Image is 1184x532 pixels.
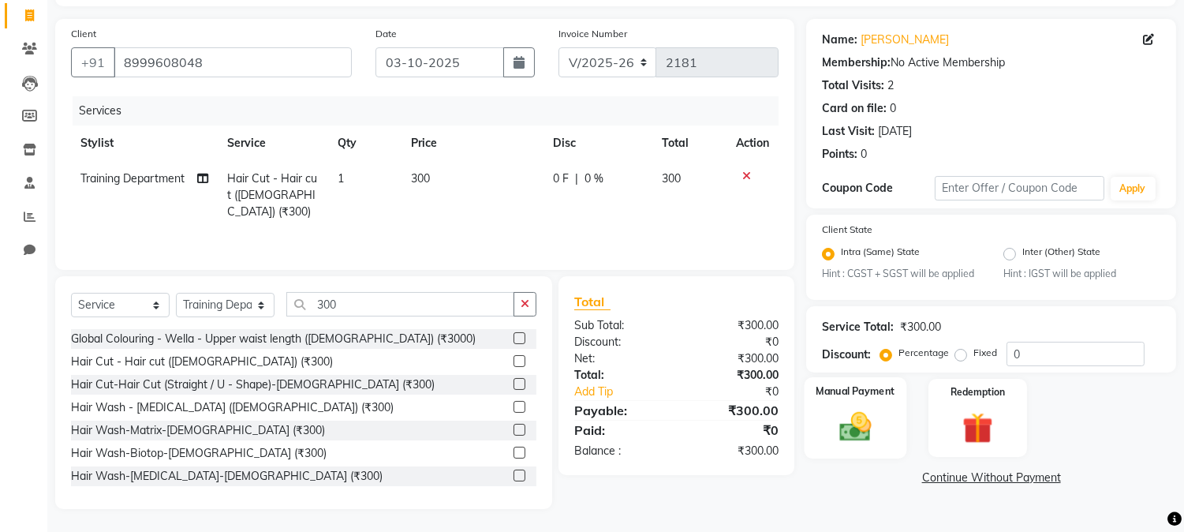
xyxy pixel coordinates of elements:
div: Net: [562,350,677,367]
div: Hair Cut-Hair Cut (Straight / U - Shape)-[DEMOGRAPHIC_DATA] (₹300) [71,377,435,393]
div: ₹300.00 [677,367,791,384]
div: Hair Wash-Matrix-[DEMOGRAPHIC_DATA] (₹300) [71,422,325,439]
div: ₹0 [696,384,791,400]
div: Payable: [562,401,677,420]
div: ₹0 [677,421,791,440]
div: Last Visit: [822,123,875,140]
img: _cash.svg [830,409,882,446]
div: Points: [822,146,857,163]
small: Hint : IGST will be applied [1003,267,1160,281]
span: | [575,170,578,187]
img: _gift.svg [953,409,1003,448]
div: Total: [562,367,677,384]
label: Redemption [951,385,1005,399]
span: Hair Cut - Hair cut ([DEMOGRAPHIC_DATA]) (₹300) [227,171,317,219]
label: Percentage [898,346,949,360]
div: Membership: [822,54,891,71]
div: 0 [890,100,896,117]
span: 1 [338,171,344,185]
div: ₹300.00 [677,350,791,367]
div: Name: [822,32,857,48]
div: Total Visits: [822,77,884,94]
a: Continue Without Payment [809,470,1173,486]
div: Hair Cut - Hair cut ([DEMOGRAPHIC_DATA]) (₹300) [71,354,333,370]
div: ₹300.00 [900,319,941,335]
label: Intra (Same) State [841,245,920,264]
th: Price [402,126,543,161]
div: Hair Wash - [MEDICAL_DATA] ([DEMOGRAPHIC_DATA]) (₹300) [71,399,394,416]
div: ₹0 [677,334,791,350]
span: 300 [662,171,681,185]
a: Add Tip [562,384,696,400]
div: Services [73,96,790,126]
div: Service Total: [822,319,894,335]
th: Service [218,126,327,161]
div: Hair Wash-[MEDICAL_DATA]-[DEMOGRAPHIC_DATA] (₹300) [71,468,383,485]
button: +91 [71,47,115,77]
label: Manual Payment [816,384,895,399]
span: Total [574,294,611,310]
label: Fixed [973,346,997,360]
span: Training Department [80,171,185,185]
a: [PERSON_NAME] [861,32,949,48]
div: 0 [861,146,867,163]
div: Discount: [822,347,871,363]
div: ₹300.00 [677,317,791,334]
div: Discount: [562,334,677,350]
label: Client [71,27,96,41]
div: 2 [887,77,894,94]
input: Search or Scan [286,292,514,317]
label: Inter (Other) State [1022,245,1100,264]
th: Stylist [71,126,218,161]
span: 300 [411,171,430,185]
div: Coupon Code [822,180,935,197]
th: Disc [543,126,652,161]
th: Total [652,126,726,161]
th: Qty [328,126,402,161]
span: 0 % [585,170,603,187]
th: Action [726,126,779,161]
input: Enter Offer / Coupon Code [935,176,1104,200]
span: 0 F [553,170,569,187]
div: ₹300.00 [677,401,791,420]
div: Balance : [562,443,677,459]
label: Client State [822,223,872,237]
button: Apply [1111,177,1156,200]
div: Card on file: [822,100,887,117]
div: ₹300.00 [677,443,791,459]
div: [DATE] [878,123,912,140]
label: Date [375,27,397,41]
div: Global Colouring - Wella - Upper waist length ([DEMOGRAPHIC_DATA]) (₹3000) [71,331,476,347]
div: Hair Wash-Biotop-[DEMOGRAPHIC_DATA] (₹300) [71,445,327,462]
div: No Active Membership [822,54,1160,71]
div: Paid: [562,421,677,440]
small: Hint : CGST + SGST will be applied [822,267,979,281]
label: Invoice Number [558,27,627,41]
div: Sub Total: [562,317,677,334]
input: Search by Name/Mobile/Email/Code [114,47,352,77]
